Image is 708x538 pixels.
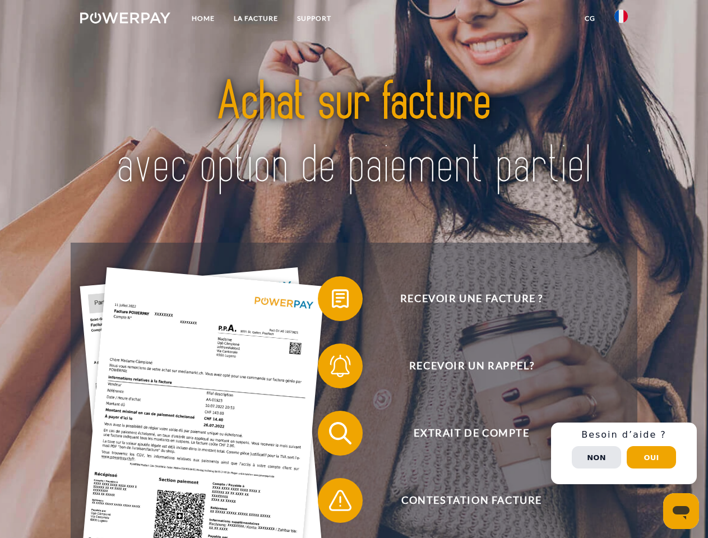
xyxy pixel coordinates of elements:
img: logo-powerpay-white.svg [80,12,170,24]
iframe: Bouton de lancement de la fenêtre de messagerie [663,493,699,529]
button: Non [572,446,621,469]
img: qb_bell.svg [326,352,354,380]
img: fr [614,10,628,23]
img: qb_bill.svg [326,285,354,313]
a: CG [575,8,605,29]
button: Contestation Facture [318,478,609,523]
a: Home [182,8,224,29]
span: Extrait de compte [334,411,609,456]
div: Schnellhilfe [551,423,697,484]
img: qb_search.svg [326,419,354,447]
button: Extrait de compte [318,411,609,456]
img: title-powerpay_fr.svg [107,54,601,215]
a: Support [288,8,341,29]
span: Contestation Facture [334,478,609,523]
span: Recevoir une facture ? [334,276,609,321]
a: LA FACTURE [224,8,288,29]
h3: Besoin d’aide ? [558,429,690,440]
button: Recevoir une facture ? [318,276,609,321]
button: Recevoir un rappel? [318,344,609,388]
span: Recevoir un rappel? [334,344,609,388]
button: Oui [627,446,676,469]
img: qb_warning.svg [326,486,354,514]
